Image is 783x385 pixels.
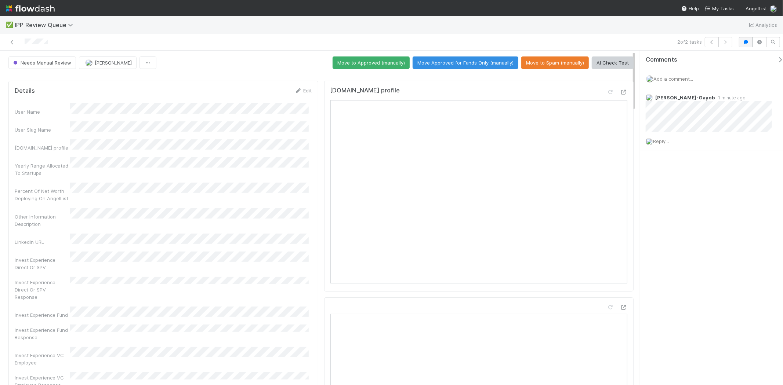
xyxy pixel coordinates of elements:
div: Invest Experience Fund Response [15,326,70,341]
img: avatar_1a1d5361-16dd-4910-a949-020dcd9f55a3.png [770,5,777,12]
button: Move to Approved (manually) [333,56,410,69]
h5: Details [15,87,35,95]
span: Reply... [653,138,669,144]
div: Percent Of Net Worth Deploying On AngelList [15,187,70,202]
a: Edit [295,88,312,93]
button: [PERSON_NAME] [79,56,137,69]
img: avatar_1a1d5361-16dd-4910-a949-020dcd9f55a3.png [646,75,653,82]
span: ✅ [6,22,13,28]
img: avatar_1a1d5361-16dd-4910-a949-020dcd9f55a3.png [646,138,653,145]
button: Move Approved for Funds Only (manually) [413,56,518,69]
div: Help [681,5,699,12]
span: Comments [646,56,677,63]
button: Move to Spam (manually) [521,56,589,69]
img: avatar_45aa71e2-cea6-4b00-9298-a0421aa61a2d.png [646,94,653,101]
div: Invest Experience Direct Or SPV Response [15,279,70,301]
div: User Name [15,108,70,115]
span: My Tasks [705,5,734,11]
a: My Tasks [705,5,734,12]
span: 1 minute ago [715,95,746,100]
div: User Slug Name [15,126,70,133]
span: 2 of 2 tasks [677,38,702,45]
img: logo-inverted-e16ddd16eac7371096b0.svg [6,2,55,15]
img: avatar_1a1d5361-16dd-4910-a949-020dcd9f55a3.png [85,59,93,66]
div: [DOMAIN_NAME] profile [15,144,70,151]
button: AI Check Test [592,56,634,69]
div: Yearly Range Allocated To Startups [15,162,70,177]
div: Invest Experience VC Employee [15,352,70,366]
a: Analytics [748,21,777,29]
span: [PERSON_NAME]-Gayob [655,95,715,100]
div: LinkedIn URL [15,238,70,246]
div: Invest Experience Fund [15,311,70,319]
div: Invest Experience Direct Or SPV [15,256,70,271]
button: Needs Manual Review [8,56,76,69]
div: Other Information Description [15,213,70,228]
span: IPP Review Queue [15,21,77,29]
span: [PERSON_NAME] [95,60,132,66]
span: Needs Manual Review [12,60,71,66]
span: AngelList [746,5,767,11]
h5: [DOMAIN_NAME] profile [330,87,400,94]
span: Add a comment... [653,76,693,82]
